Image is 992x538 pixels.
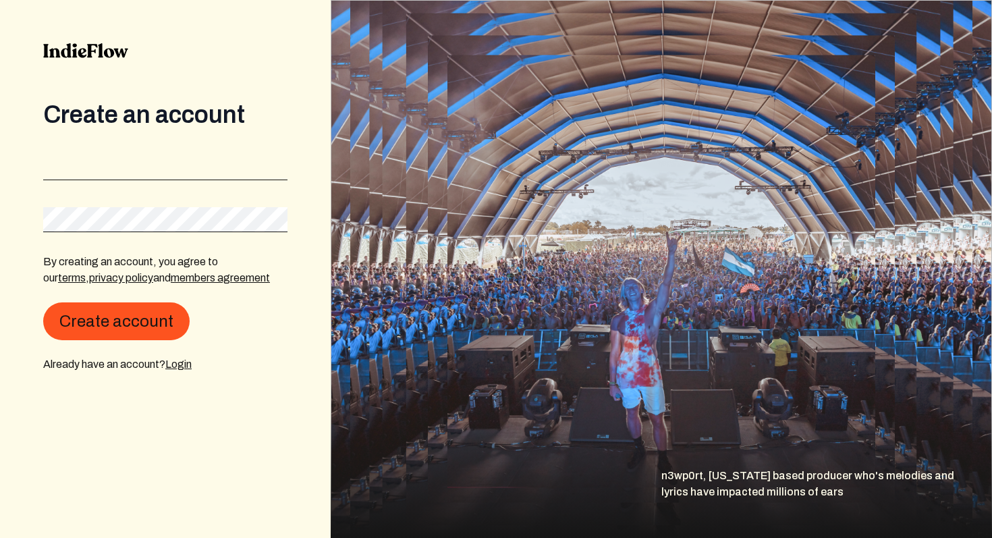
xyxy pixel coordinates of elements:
[165,358,192,370] a: Login
[89,272,153,284] a: privacy policy
[661,468,992,538] div: n3wp0rt, [US_STATE] based producer who's melodies and lyrics have impacted millions of ears
[43,43,128,58] img: indieflow-logo-black.svg
[58,272,86,284] a: terms
[171,272,270,284] a: members agreement
[43,101,287,128] div: Create an account
[43,254,287,286] p: By creating an account, you agree to our , and
[43,302,190,340] button: Create account
[43,356,287,373] div: Already have an account?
